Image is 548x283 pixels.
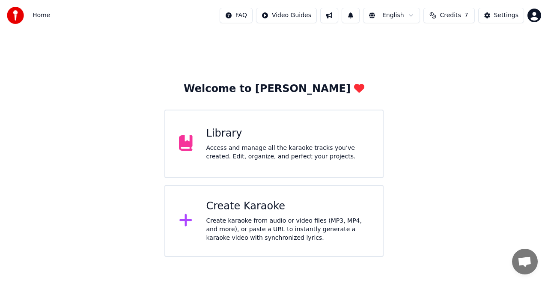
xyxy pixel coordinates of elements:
[206,217,369,242] div: Create karaoke from audio or video files (MP3, MP4, and more), or paste a URL to instantly genera...
[7,7,24,24] img: youka
[184,82,364,96] div: Welcome to [PERSON_NAME]
[494,11,518,20] div: Settings
[478,8,524,23] button: Settings
[423,8,475,23] button: Credits7
[220,8,253,23] button: FAQ
[206,127,369,140] div: Library
[465,11,468,20] span: 7
[256,8,317,23] button: Video Guides
[512,249,538,274] a: Open chat
[440,11,461,20] span: Credits
[33,11,50,20] span: Home
[206,144,369,161] div: Access and manage all the karaoke tracks you’ve created. Edit, organize, and perfect your projects.
[206,200,369,213] div: Create Karaoke
[33,11,50,20] nav: breadcrumb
